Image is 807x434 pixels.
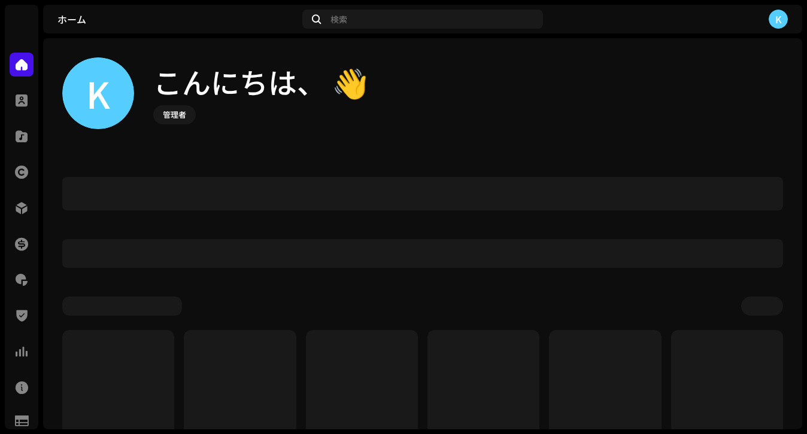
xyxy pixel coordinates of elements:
[57,14,298,24] div: ホーム
[769,10,788,29] div: K
[62,57,134,129] div: K
[153,62,368,100] div: こんにちは、 👋
[163,108,186,122] div: 管理者
[330,14,347,24] span: 検索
